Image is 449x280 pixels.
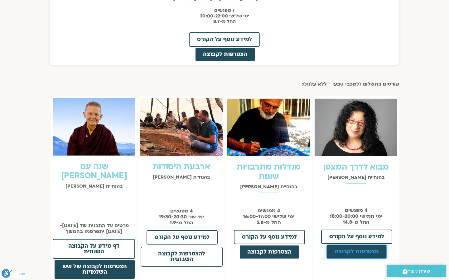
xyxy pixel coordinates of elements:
[149,251,215,262] span: להצטרפות לקבוצה השבועית
[141,247,223,267] a: להצטרפות לקבוצה השבועית
[189,32,260,47] a: למידע נוסף על הקורס
[50,81,399,87] h2: קורסים בתשלום (למכבי טבעי - ללא עלות):
[239,245,300,259] a: הצטרפות לקבוצה
[408,267,430,276] span: יצירת קשר
[237,161,300,182] a: מנדלות מתרבויות שונות
[155,235,210,240] span: למידע נוסף על הקורס
[213,18,236,25] strong: החל מ-8.7
[53,223,135,235] p: פרטים על התכנית של [DATE]-[DATE] יתפרסמו בהמשך
[335,249,379,254] span: הצטרפות לקבוצה
[326,245,387,259] a: הצטרפות לקבוצה
[329,234,384,240] span: למידע נוסף על הקורס
[242,234,297,240] span: למידע נוסף על הקורס
[53,184,135,189] h2: בהנחיית [PERSON_NAME]
[247,249,292,255] span: הצטרפות לקבוצה
[387,265,446,277] a: יצירת קשר
[62,264,127,275] span: הצטרפות לקבוצה של שש השלמויות
[147,230,218,245] a: למידע נוסף על הקורס
[53,239,135,259] a: דף מידע על הקבוצה השנתית
[140,208,223,226] p: 4 מפגשים ימי שני 19:30-20:30 החל מ-1.9
[54,259,135,279] a: הצטרפות לקבוצה של שש השלמויות
[227,184,310,189] h2: בהנחיית [PERSON_NAME]
[61,161,127,181] a: שנה עם [PERSON_NAME]
[61,243,127,254] span: דף מידע על הקבוצה השנתית
[140,175,223,180] h2: בהנחיית [PERSON_NAME]
[315,175,397,180] h2: בהנחיית [PERSON_NAME]
[214,7,235,13] strong: 7 מפגשים
[227,208,310,226] p: 4 מפגשים ימי שלישי 16:00-17:00 החל מ-5.8
[323,161,389,173] a: מבוא לדרך המצפן
[200,13,249,19] strong: ימי שלישי 20:00-22:00
[321,230,392,244] a: למידע נוסף על הקורס
[153,161,210,172] a: ארבעת היסודות
[234,230,305,244] a: למידע נוסף על הקורס
[315,208,397,225] p: 4 מפגשים ימי חמישי 18:00-20:00 החל מ-14.8
[195,47,255,62] a: הצטרפות לקבוצה
[203,52,247,57] span: הצטרפות לקבוצה
[197,37,252,42] span: למידע נוסף על הקורס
